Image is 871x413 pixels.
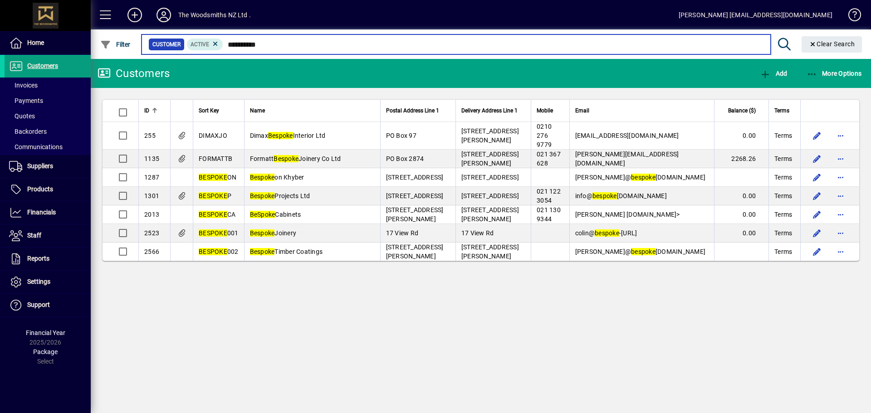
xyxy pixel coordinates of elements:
[250,248,323,255] span: Timber Coatings
[810,170,824,185] button: Edit
[144,132,156,139] span: 255
[100,41,131,48] span: Filter
[199,211,235,218] span: CA
[714,205,768,224] td: 0.00
[774,191,792,200] span: Terms
[9,112,35,120] span: Quotes
[714,224,768,243] td: 0.00
[575,248,706,255] span: [PERSON_NAME]@ [DOMAIN_NAME]
[144,248,159,255] span: 2566
[27,39,44,46] span: Home
[250,192,310,199] span: Projects Ltd
[810,128,824,143] button: Edit
[758,65,789,82] button: Add
[27,255,49,262] span: Reports
[250,174,304,181] span: on Khyber
[774,228,792,238] span: Terms
[5,108,91,124] a: Quotes
[9,128,47,135] span: Backorders
[575,106,709,116] div: Email
[714,187,768,205] td: 0.00
[152,40,181,49] span: Customer
[537,123,552,148] span: 0210 276 9779
[575,211,680,218] span: [PERSON_NAME] [DOMAIN_NAME]>
[807,70,862,77] span: More Options
[98,36,133,53] button: Filter
[199,229,239,237] span: 001
[537,106,553,116] span: Mobile
[5,139,91,155] a: Communications
[187,39,223,50] mat-chip: Activation Status: Active
[760,70,787,77] span: Add
[842,2,860,31] a: Knowledge Base
[199,192,231,199] span: P
[386,132,416,139] span: PO Box 97
[714,122,768,150] td: 0.00
[199,192,227,199] em: BESPOKE
[804,65,864,82] button: More Options
[144,211,159,218] span: 2013
[5,178,91,201] a: Products
[537,188,561,204] span: 021 122 3054
[199,211,227,218] em: BESPOKE
[5,271,91,293] a: Settings
[810,151,824,166] button: Edit
[199,132,227,139] span: DIMAXJO
[250,192,275,199] em: Bespoke
[595,229,619,237] em: bespoke
[268,132,293,139] em: Bespoke
[199,248,227,255] em: BESPOKE
[810,244,824,259] button: Edit
[461,243,519,260] span: [STREET_ADDRESS][PERSON_NAME]
[250,155,341,162] span: Formatt Joinery Co Ltd
[27,162,53,170] span: Suppliers
[5,201,91,224] a: Financials
[199,174,227,181] em: BESPOKE
[250,174,275,181] em: Bespoke
[833,244,848,259] button: More options
[774,210,792,219] span: Terms
[199,174,236,181] span: ON
[274,155,298,162] em: Bespoke
[386,243,444,260] span: [STREET_ADDRESS][PERSON_NAME]
[386,229,419,237] span: 17 View Rd
[461,229,494,237] span: 17 View Rd
[149,7,178,23] button: Profile
[833,207,848,222] button: More options
[178,8,251,22] div: The Woodsmiths NZ Ltd .
[199,229,227,237] em: BESPOKE
[461,192,519,199] span: [STREET_ADDRESS]
[386,206,444,223] span: [STREET_ADDRESS][PERSON_NAME]
[27,62,58,69] span: Customers
[144,106,165,116] div: ID
[714,150,768,168] td: 2268.26
[575,192,667,199] span: info@ [DOMAIN_NAME]
[98,66,170,81] div: Customers
[833,170,848,185] button: More options
[26,329,65,336] span: Financial Year
[144,192,159,199] span: 1301
[5,155,91,178] a: Suppliers
[774,247,792,256] span: Terms
[802,36,862,53] button: Clear
[250,106,375,116] div: Name
[575,174,706,181] span: [PERSON_NAME]@ [DOMAIN_NAME]
[144,155,159,162] span: 1135
[461,106,518,116] span: Delivery Address Line 1
[199,106,219,116] span: Sort Key
[250,132,326,139] span: Dimax Interior Ltd
[774,106,789,116] span: Terms
[5,224,91,247] a: Staff
[5,294,91,316] a: Support
[833,189,848,203] button: More options
[537,206,561,223] span: 021 130 9344
[9,82,38,89] span: Invoices
[144,174,159,181] span: 1287
[386,155,424,162] span: PO Box 2874
[810,189,824,203] button: Edit
[631,248,656,255] em: bespoke
[250,211,275,218] em: BeSpoke
[774,173,792,182] span: Terms
[27,209,56,216] span: Financials
[679,8,832,22] div: [PERSON_NAME] [EMAIL_ADDRESS][DOMAIN_NAME]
